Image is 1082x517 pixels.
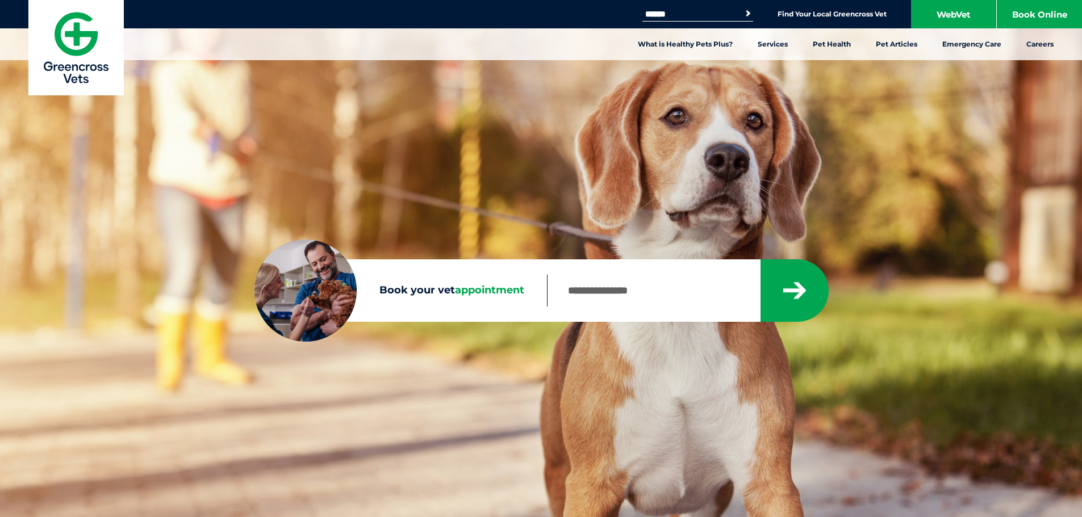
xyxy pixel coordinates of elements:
[1014,28,1066,60] a: Careers
[254,282,547,299] label: Book your vet
[625,28,745,60] a: What is Healthy Pets Plus?
[800,28,863,60] a: Pet Health
[745,28,800,60] a: Services
[863,28,930,60] a: Pet Articles
[742,8,754,19] button: Search
[455,284,524,296] span: appointment
[930,28,1014,60] a: Emergency Care
[778,10,887,19] a: Find Your Local Greencross Vet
